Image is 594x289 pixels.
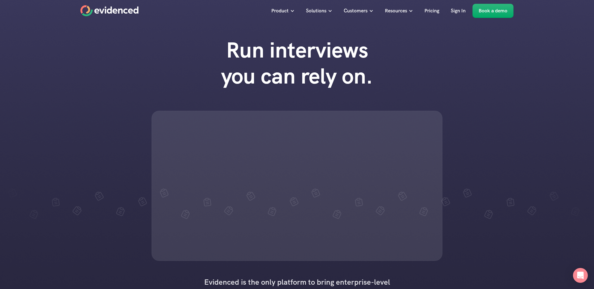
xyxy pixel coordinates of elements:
[271,7,289,15] p: Product
[80,5,139,16] a: Home
[385,7,407,15] p: Resources
[446,4,470,18] a: Sign In
[479,7,507,15] p: Book a demo
[451,7,466,15] p: Sign In
[573,268,588,283] div: Open Intercom Messenger
[306,7,326,15] p: Solutions
[344,7,368,15] p: Customers
[209,37,385,89] h1: Run interviews you can rely on.
[472,4,514,18] a: Book a demo
[420,4,444,18] a: Pricing
[424,7,439,15] p: Pricing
